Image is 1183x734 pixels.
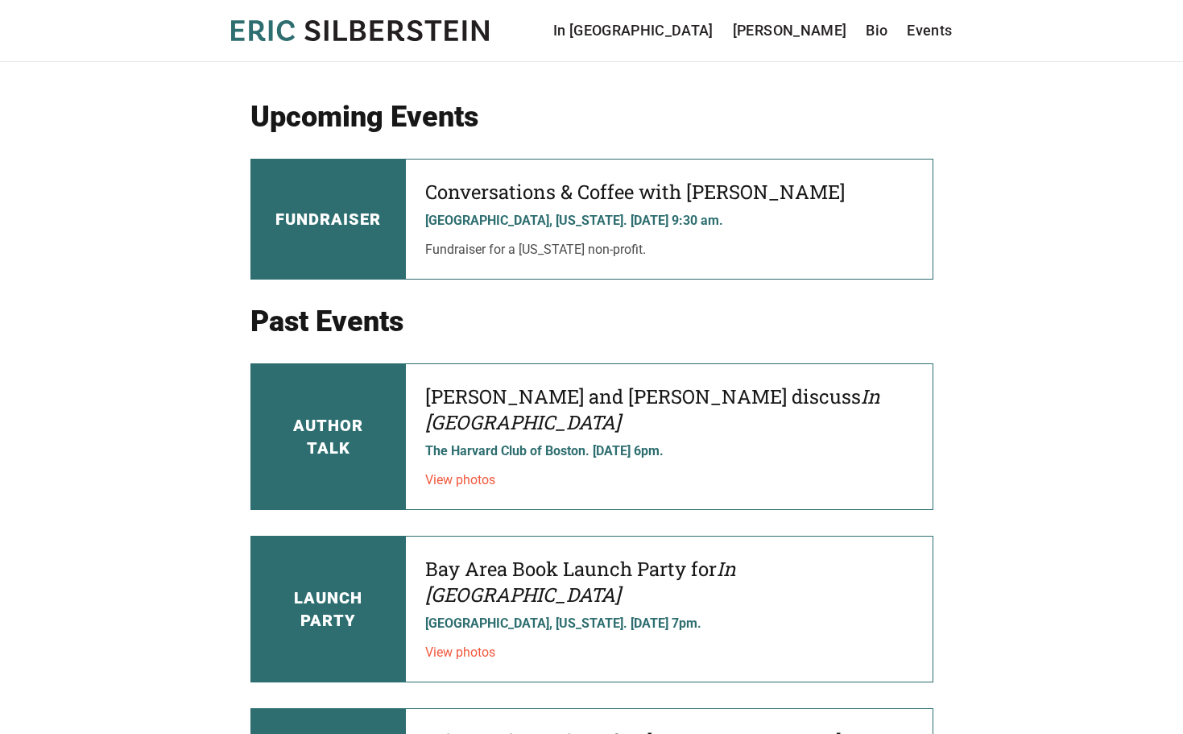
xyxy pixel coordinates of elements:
a: View photos [425,645,495,660]
h4: Bay Area Book Launch Party for [425,556,913,608]
p: The Harvard Club of Boston. [DATE] 6pm. [425,442,913,461]
em: In [GEOGRAPHIC_DATA] [425,556,736,608]
a: Events [907,19,952,42]
h3: Author Talk [293,414,363,459]
p: [GEOGRAPHIC_DATA], [US_STATE]. [DATE] 9:30 am. [425,211,913,230]
p: [GEOGRAPHIC_DATA], [US_STATE]. [DATE] 7pm. [425,614,913,633]
em: In [GEOGRAPHIC_DATA] [425,384,880,435]
p: Fundraiser for a [US_STATE] non-profit. [425,240,913,259]
a: Bio [866,19,887,42]
h3: Launch Party [294,587,362,632]
h1: Upcoming Events [250,101,933,133]
h3: Fundraiser [275,208,381,230]
h4: Conversations & Coffee with [PERSON_NAME] [425,179,913,205]
a: In [GEOGRAPHIC_DATA] [553,19,714,42]
h4: [PERSON_NAME] and [PERSON_NAME] discuss [425,384,913,435]
a: [PERSON_NAME] [733,19,847,42]
h1: Past Events [250,305,933,338]
a: View photos [425,472,495,487]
